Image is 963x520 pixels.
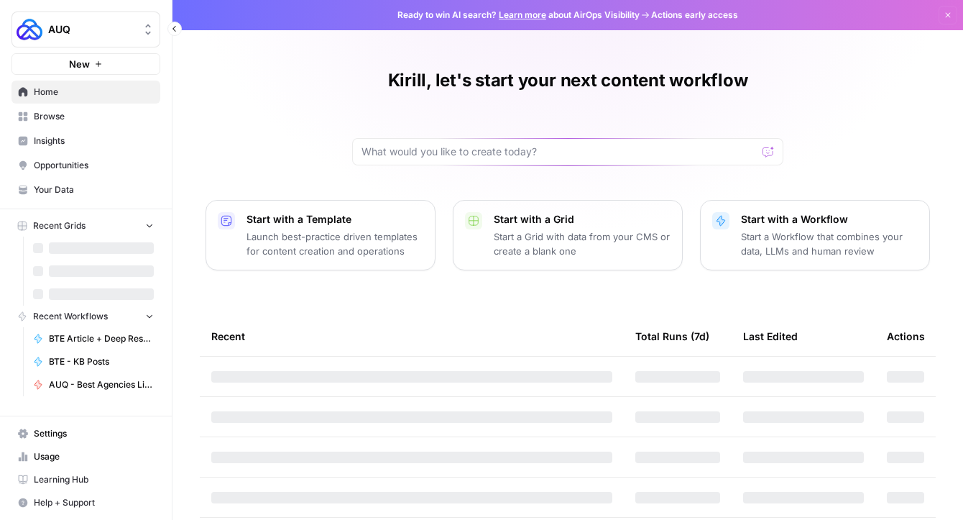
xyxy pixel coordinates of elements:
[34,110,154,123] span: Browse
[11,491,160,514] button: Help + Support
[388,69,748,92] h1: Kirill, let's start your next content workflow
[49,332,154,345] span: BTE Article + Deep Research
[17,17,42,42] img: AUQ Logo
[33,219,86,232] span: Recent Grids
[499,9,546,20] a: Learn more
[34,450,154,463] span: Usage
[27,327,160,350] a: BTE Article + Deep Research
[11,12,160,47] button: Workspace: AUQ
[11,105,160,128] a: Browse
[11,215,160,237] button: Recent Grids
[361,145,757,159] input: What would you like to create today?
[246,229,423,258] p: Launch best-practice driven templates for content creation and operations
[34,473,154,486] span: Learning Hub
[27,373,160,396] a: AUQ - Best Agencies Listicles
[453,200,683,270] button: Start with a GridStart a Grid with data from your CMS or create a blank one
[34,427,154,440] span: Settings
[11,53,160,75] button: New
[69,57,90,71] span: New
[206,200,436,270] button: Start with a TemplateLaunch best-practice driven templates for content creation and operations
[11,306,160,327] button: Recent Workflows
[34,134,154,147] span: Insights
[48,22,135,37] span: AUQ
[494,212,671,227] p: Start with a Grid
[33,310,108,323] span: Recent Workflows
[700,200,930,270] button: Start with a WorkflowStart a Workflow that combines your data, LLMs and human review
[635,316,709,356] div: Total Runs (7d)
[34,159,154,172] span: Opportunities
[34,86,154,99] span: Home
[246,212,423,227] p: Start with a Template
[743,316,798,356] div: Last Edited
[27,350,160,373] a: BTE - KB Posts
[34,496,154,509] span: Help + Support
[11,154,160,177] a: Opportunities
[34,183,154,196] span: Your Data
[11,129,160,152] a: Insights
[11,445,160,468] a: Usage
[49,378,154,391] span: AUQ - Best Agencies Listicles
[11,178,160,201] a: Your Data
[887,316,925,356] div: Actions
[11,422,160,445] a: Settings
[11,468,160,491] a: Learning Hub
[651,9,738,22] span: Actions early access
[11,81,160,104] a: Home
[397,9,640,22] span: Ready to win AI search? about AirOps Visibility
[741,212,918,227] p: Start with a Workflow
[49,355,154,368] span: BTE - KB Posts
[741,229,918,258] p: Start a Workflow that combines your data, LLMs and human review
[211,316,612,356] div: Recent
[494,229,671,258] p: Start a Grid with data from your CMS or create a blank one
